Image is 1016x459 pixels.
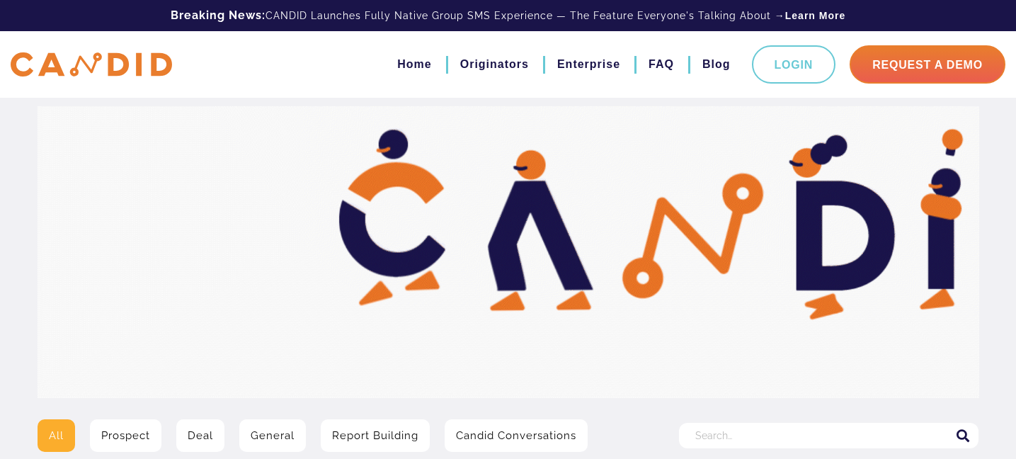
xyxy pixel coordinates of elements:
[38,419,75,452] a: All
[397,52,431,76] a: Home
[171,8,266,22] b: Breaking News:
[445,419,588,452] a: Candid Conversations
[752,45,836,84] a: Login
[38,106,979,398] img: Video Library Hero
[90,419,161,452] a: Prospect
[785,8,845,23] a: Learn More
[11,52,172,77] img: CANDID APP
[176,419,224,452] a: Deal
[321,419,430,452] a: Report Building
[460,52,529,76] a: Originators
[702,52,731,76] a: Blog
[850,45,1005,84] a: Request A Demo
[557,52,620,76] a: Enterprise
[649,52,674,76] a: FAQ
[239,419,306,452] a: General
